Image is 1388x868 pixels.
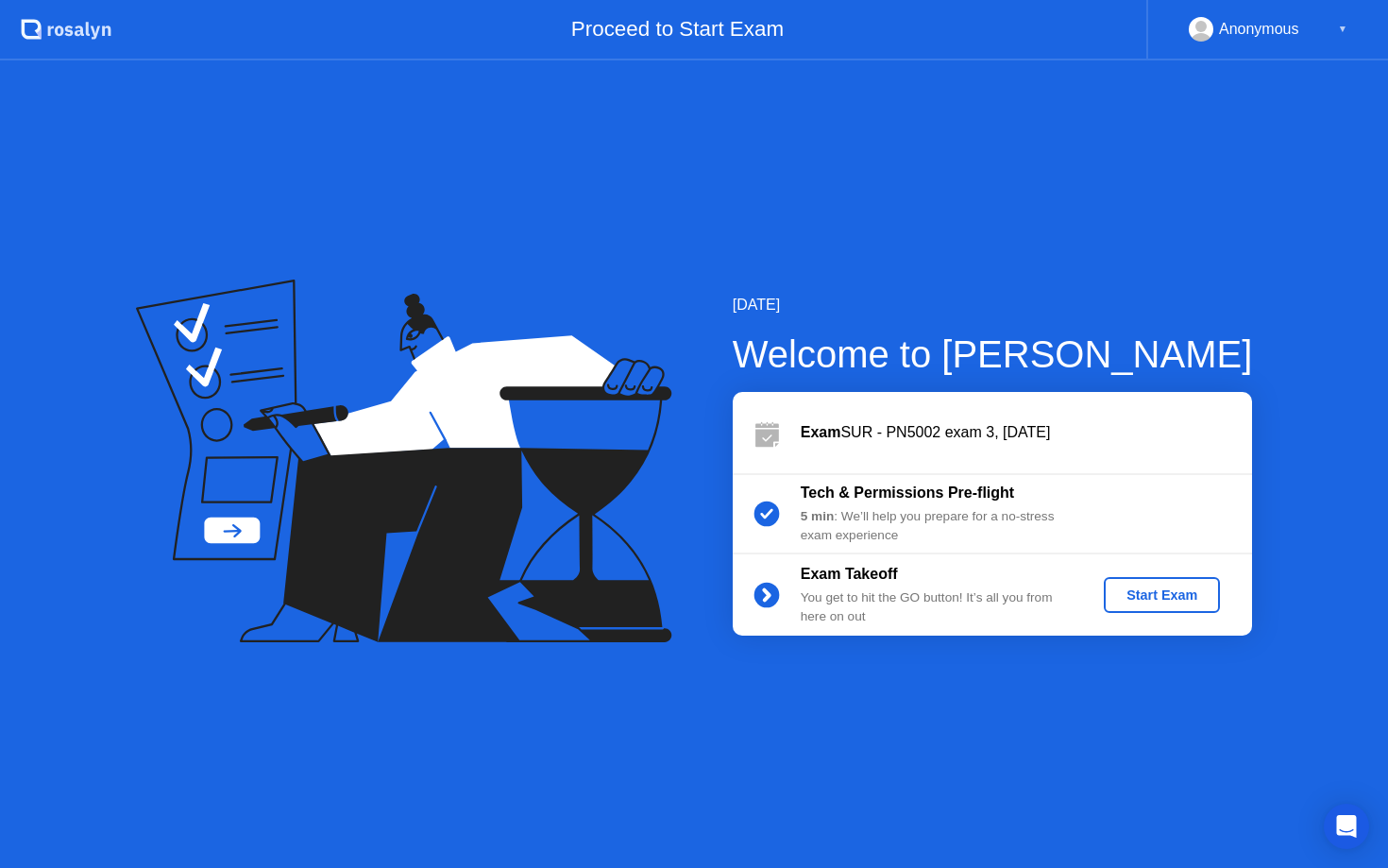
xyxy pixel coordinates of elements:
[1104,577,1220,613] button: Start Exam
[801,485,1014,501] b: Tech & Permissions Pre-flight
[801,566,898,582] b: Exam Takeoff
[801,507,1073,546] div: : We’ll help you prepare for a no-stress exam experience
[801,588,1073,627] div: You get to hit the GO button! It’s all you from here on out
[801,424,841,440] b: Exam
[1338,17,1347,42] div: ▼
[801,509,835,523] b: 5 min
[1219,17,1299,42] div: Anonymous
[733,294,1253,316] div: [DATE]
[1111,587,1212,603] div: Start Exam
[733,326,1253,383] div: Welcome to [PERSON_NAME]
[1324,804,1369,849] div: Open Intercom Messenger
[801,421,1252,444] div: SUR - PN5002 exam 3, [DATE]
